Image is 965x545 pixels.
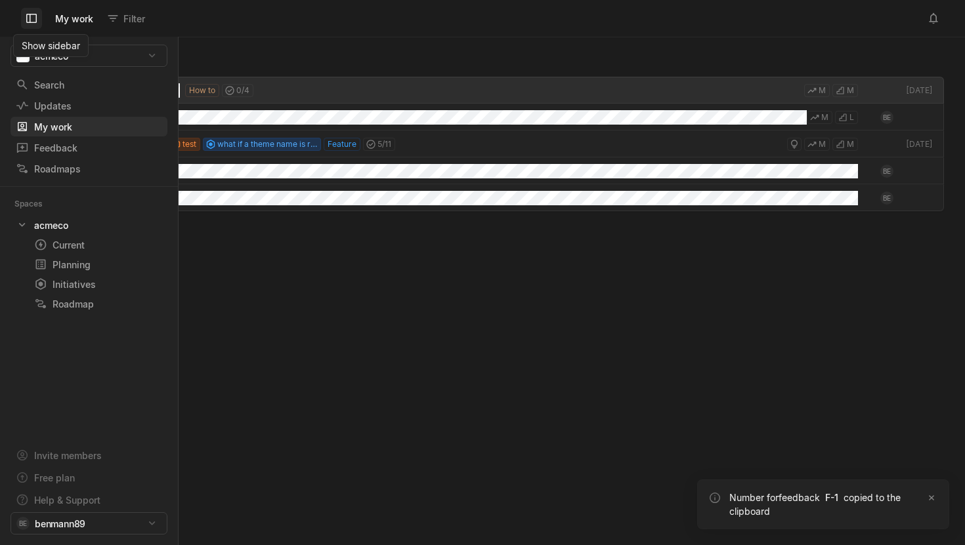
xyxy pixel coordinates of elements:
a: acmeco [11,216,167,234]
a: Free plan [11,468,167,487]
div: Planning [34,258,162,272]
button: BE [880,110,893,123]
button: M [804,84,830,97]
a: Feedback [11,138,167,157]
button: L [835,111,858,124]
a: DMLBE [21,104,944,131]
div: [DATE] [904,85,933,96]
a: Search [11,75,167,94]
span: BE [883,111,891,124]
a: ACM-5testwhat if a theme name is really longFeature5/11MM[DATE] [21,131,944,157]
a: Updates [11,96,167,115]
a: KBE [21,184,944,211]
div: Work items [21,50,944,77]
div: Number for feedback copied to the clipboard [729,491,922,518]
span: M [847,138,854,150]
a: HBE [21,157,944,184]
span: 0 / 4 [236,85,249,96]
div: Help & Support [34,493,100,507]
button: M [832,84,858,97]
div: My work [53,10,96,28]
span: BE [883,165,891,178]
div: Updates [16,99,162,113]
div: Current [34,238,162,252]
span: How to [189,85,215,96]
a: Initiatives [29,275,167,293]
button: M [807,111,832,124]
span: L [849,111,854,123]
a: F-1 [823,491,841,504]
span: M [819,138,826,150]
span: benmann89 [35,517,85,531]
span: M [819,85,826,96]
a: Current [29,235,167,254]
div: acmeco [34,218,68,232]
div: Search [16,78,162,92]
span: M [821,111,828,123]
div: [DATE] [904,138,933,150]
div: Feedback [16,141,162,155]
div: Roadmap [34,297,162,311]
a: Invite members [11,445,167,465]
div: Show sidebar [13,34,89,57]
div: Roadmaps [16,162,162,176]
a: ACM-4How to0/4MM[DATE] [21,77,944,104]
a: Planning [29,255,167,273]
a: My work [11,117,167,136]
div: Free plan [34,471,75,485]
span: 5 / 11 [377,138,391,150]
div: My work [16,120,162,134]
div: Invite members [34,449,102,462]
button: BEbenmann89 [11,512,167,535]
a: Roadmap [29,294,167,313]
span: what if a theme name is really long [217,138,317,150]
span: test [182,138,196,150]
span: BE [19,517,27,530]
button: BE [880,191,893,204]
button: Filter [101,8,153,29]
div: Initiatives [34,277,162,291]
button: acmeco [11,45,167,67]
div: Spaces [14,197,58,211]
span: BE [883,192,891,205]
span: Feature [328,138,356,150]
a: Roadmaps [11,159,167,178]
button: BE [880,164,893,177]
span: M [847,85,854,96]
